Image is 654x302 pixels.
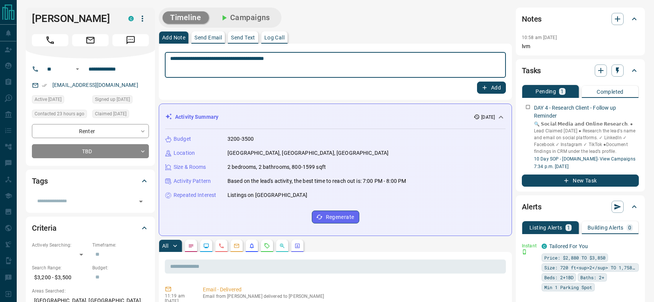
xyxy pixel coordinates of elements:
p: Email from [PERSON_NAME] delivered to [PERSON_NAME] [203,294,503,299]
a: 10 Day SOP - [DOMAIN_NAME]- View Campaigns [534,156,635,162]
p: Pending [536,89,556,94]
button: Open [73,64,82,74]
p: Activity Pattern [174,177,211,185]
p: Listing Alerts [529,225,562,230]
span: Baths: 2+ [580,274,604,281]
button: Timeline [163,11,209,24]
div: Mon Aug 11 2025 [92,95,149,106]
p: Budget [174,135,191,143]
button: Regenerate [312,211,359,223]
span: Email [72,34,109,46]
span: Beds: 2+1BD [544,274,573,281]
span: Call [32,34,68,46]
span: Active [DATE] [35,96,62,103]
svg: Email Verified [42,83,47,88]
div: Tags [32,172,149,190]
h2: Tasks [522,64,541,77]
svg: Lead Browsing Activity [203,243,209,249]
div: Criteria [32,219,149,237]
svg: Requests [264,243,270,249]
p: Size & Rooms [174,163,206,171]
p: Based on the lead's activity, the best time to reach out is: 7:00 PM - 8:00 PM [227,177,406,185]
p: Areas Searched: [32,288,149,294]
p: All [162,243,168,249]
div: Thu Aug 14 2025 [32,110,88,120]
p: Budget: [92,264,149,271]
button: Add [477,82,506,94]
button: New Task [522,175,639,187]
p: 🔍 𝗦𝗼𝗰𝗶𝗮𝗹 𝗠𝗲𝗱𝗶𝗮 𝗮𝗻𝗱 𝗢𝗻𝗹𝗶𝗻𝗲 𝗥𝗲𝘀𝗲𝗮𝗿𝗰𝗵. ● Lead Claimed [DATE] ● Research the lead's name and email on... [534,121,639,155]
div: Mon Aug 11 2025 [92,110,149,120]
p: Timeframe: [92,242,149,249]
div: Notes [522,10,639,28]
p: 0 [628,225,631,230]
button: Campaigns [212,11,278,24]
a: Tailored For You [549,243,588,249]
p: 7:34 p.m. [DATE] [534,163,639,170]
span: Size: 720 ft<sup>2</sup> TO 1,758 ft<sup>2</sup> [544,264,636,271]
p: Listings on [GEOGRAPHIC_DATA] [227,191,307,199]
p: Add Note [162,35,185,40]
h2: Notes [522,13,542,25]
div: Alerts [522,198,639,216]
p: [DATE] [481,114,495,121]
p: Email - Delivered [203,286,503,294]
button: Open [136,196,146,207]
div: condos.ca [542,244,547,249]
div: Mon Aug 11 2025 [32,95,88,106]
p: [GEOGRAPHIC_DATA], [GEOGRAPHIC_DATA], [GEOGRAPHIC_DATA] [227,149,389,157]
p: 10:58 am [DATE] [522,35,557,40]
p: Location [174,149,195,157]
p: Activity Summary [175,113,218,121]
p: Send Email [194,35,222,40]
svg: Listing Alerts [249,243,255,249]
h1: [PERSON_NAME] [32,13,117,25]
p: DAY 4 - Research Client - Follow up Reminder [534,104,639,120]
span: Contacted 23 hours ago [35,110,84,118]
span: Min 1 Parking Spot [544,283,592,291]
div: TBD [32,144,149,158]
p: 1 [567,225,570,230]
p: 1 [561,89,564,94]
p: Completed [597,89,624,94]
p: Actively Searching: [32,242,88,249]
svg: Push Notification Only [522,249,527,255]
p: 3200-3500 [227,135,254,143]
p: 11:19 am [165,293,191,299]
span: Claimed [DATE] [95,110,126,118]
div: Tasks [522,61,639,80]
p: Send Text [231,35,255,40]
div: Activity Summary[DATE] [165,110,506,124]
svg: Emails [234,243,240,249]
h2: Tags [32,175,47,187]
p: lvm [522,42,639,50]
span: Signed up [DATE] [95,96,130,103]
div: Renter [32,124,149,138]
span: Message [112,34,149,46]
h2: Criteria [32,222,57,234]
h2: Alerts [522,201,542,213]
div: condos.ca [128,16,134,21]
p: 2 bedrooms, 2 bathrooms, 800-1599 sqft [227,163,326,171]
svg: Notes [188,243,194,249]
p: Repeated Interest [174,191,216,199]
svg: Opportunities [279,243,285,249]
a: [EMAIL_ADDRESS][DOMAIN_NAME] [52,82,138,88]
svg: Agent Actions [294,243,300,249]
p: Instant [522,242,537,249]
p: Search Range: [32,264,88,271]
p: $3,200 - $3,500 [32,271,88,284]
p: Building Alerts [588,225,624,230]
svg: Calls [218,243,224,249]
p: Log Call [264,35,284,40]
span: Price: $2,880 TO $3,850 [544,254,605,261]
